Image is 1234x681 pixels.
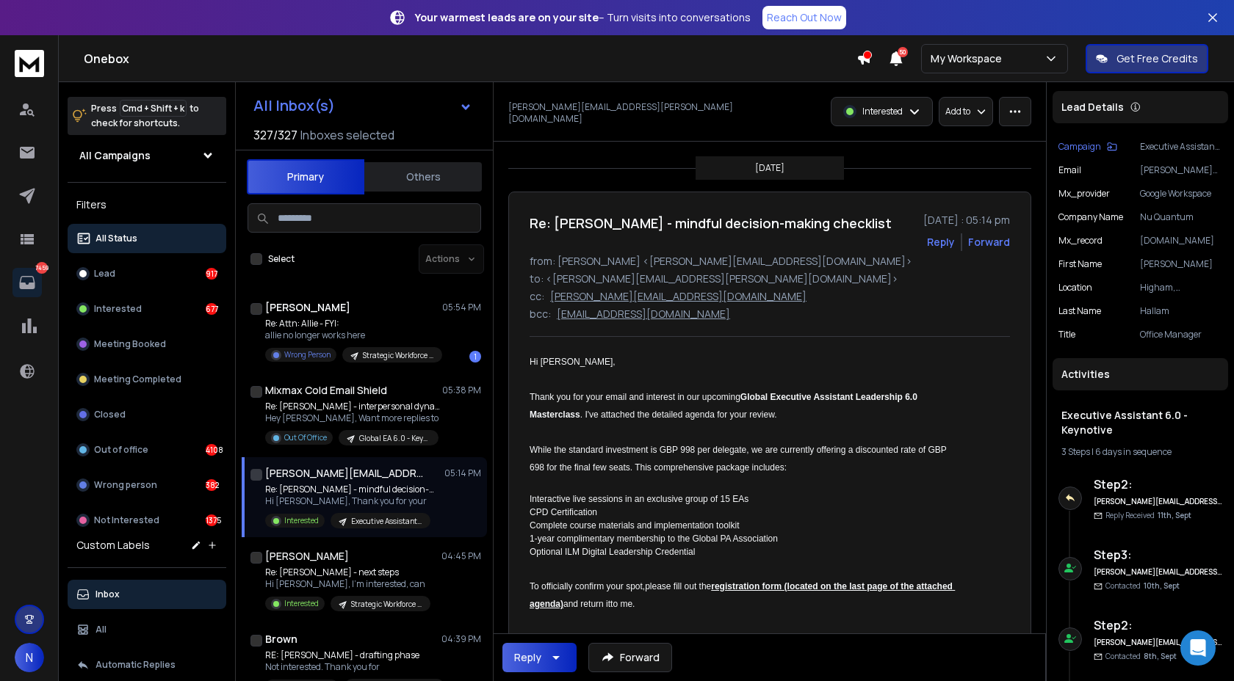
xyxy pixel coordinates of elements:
p: Meeting Completed [94,374,181,385]
button: Reply [502,643,577,672]
p: Closed [94,409,126,420]
h3: Inboxes selected [300,126,394,144]
p: Press to check for shortcuts. [91,101,199,131]
p: Re: [PERSON_NAME] - mindful decision-making [265,484,441,495]
p: [DOMAIN_NAME] [1140,235,1222,247]
p: Hi [PERSON_NAME], Thank you for your [265,495,441,507]
p: allie no longer works here [265,329,441,341]
span: Thank you for your email and interest in our upcoming . I've attached the detailed agenda for you... [530,392,920,420]
p: [PERSON_NAME][EMAIL_ADDRESS][DOMAIN_NAME] [1140,164,1222,176]
p: from: [PERSON_NAME] <[PERSON_NAME][EMAIL_ADDRESS][DOMAIN_NAME]> [530,254,1010,269]
p: Not interested. Thank you for [265,661,441,673]
p: Last Name [1058,305,1101,317]
div: Reply [514,650,541,665]
p: Reach Out Now [767,10,842,25]
button: N [15,643,44,672]
p: Out of office [94,444,148,456]
div: 4108 [206,444,217,456]
p: Hey [PERSON_NAME], Want more replies to [265,412,441,424]
div: Open Intercom Messenger [1180,630,1216,666]
strong: registration form (located on the last page of the attached agenda) [530,581,955,609]
p: Contacted [1105,580,1180,591]
p: Executive Assistant 6.0 - Keynotive [351,516,422,527]
p: Not Interested [94,514,159,526]
h1: Mixmax Cold Email Shield [265,383,387,398]
button: Out of office4108 [68,435,226,465]
p: – Turn visits into conversations [415,10,751,25]
p: to: <[PERSON_NAME][EMAIL_ADDRESS][PERSON_NAME][DOMAIN_NAME]> [530,272,1010,286]
button: All Campaigns [68,141,226,170]
button: Others [364,161,482,193]
p: [PERSON_NAME][EMAIL_ADDRESS][DOMAIN_NAME] [550,289,807,304]
button: Not Interested1375 [68,506,226,535]
p: Hi [PERSON_NAME], I'm interested, can [265,578,430,590]
span: To officially confirm your spot, [530,581,645,591]
div: 382 [206,479,217,491]
button: Wrong person382 [68,470,226,500]
p: Meeting Booked [94,338,166,350]
img: logo [15,50,44,77]
div: 917 [206,268,217,280]
h1: All Campaigns [79,148,151,163]
p: Email [1058,164,1081,176]
p: My Workspace [931,51,1008,66]
strong: Your warmest leads are on your site [415,10,599,24]
button: Primary [247,159,364,194]
span: and return it [563,599,610,609]
h6: [PERSON_NAME][EMAIL_ADDRESS][DOMAIN_NAME] [1094,637,1222,648]
p: Interested [94,303,142,315]
div: 677 [206,303,217,315]
div: 1 [469,351,481,363]
span: 11th, Sept [1158,510,1191,520]
p: 7459 [36,262,48,274]
button: Forward [588,643,672,672]
button: All Status [68,224,226,253]
p: All [95,624,107,636]
button: Lead917 [68,259,226,288]
p: Automatic Replies [95,659,176,671]
p: Higham, [GEOGRAPHIC_DATA], [GEOGRAPHIC_DATA] [1140,282,1222,294]
span: please fill out the [645,581,711,591]
p: Google Workspace [1140,188,1222,200]
p: Lead Details [1061,100,1124,114]
button: Campaign [1058,141,1117,153]
span: 8th, Sept [1144,651,1177,661]
p: location [1058,282,1092,294]
p: Inbox [95,589,120,600]
div: Forward [968,235,1010,250]
li: CPD Certification [530,506,959,519]
li: 1-year complimentary membership to the Global PA Association [530,532,959,545]
p: Office Manager [1140,329,1222,340]
p: Strategic Workforce Planning - Learnova [363,350,433,361]
button: All Inbox(s) [242,91,484,120]
h1: [PERSON_NAME] [265,549,349,564]
h6: Step 2 : [1094,476,1222,493]
p: Strategic Workforce Planning - Learnova [351,599,422,610]
p: Hallam [1140,305,1222,317]
p: Lead [94,268,115,280]
div: 1375 [206,514,217,526]
span: to me. [610,599,635,609]
h6: [PERSON_NAME][EMAIL_ADDRESS][DOMAIN_NAME] [1094,496,1222,507]
h1: All Inbox(s) [253,98,335,113]
p: Company Name [1058,211,1123,223]
span: 327 / 327 [253,126,297,144]
p: Wrong Person [284,349,331,360]
button: Meeting Completed [68,365,226,394]
span: 6 days in sequence [1095,445,1172,458]
span: 50 [898,47,908,57]
div: Activities [1053,358,1228,390]
h6: Step 3 : [1094,546,1222,564]
li: Complete course materials and implementation toolkit [530,519,959,532]
a: 7459 [12,268,42,297]
h6: Step 2 : [1094,616,1222,634]
p: Wrong person [94,479,157,491]
p: Contacted [1105,651,1177,662]
button: Meeting Booked [68,329,226,359]
h1: Onebox [84,50,856,68]
p: 04:45 PM [441,550,481,562]
p: cc: [530,289,544,304]
h1: [PERSON_NAME][EMAIL_ADDRESS][PERSON_NAME][DOMAIN_NAME] [265,466,427,481]
p: Out Of Office [284,432,327,443]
